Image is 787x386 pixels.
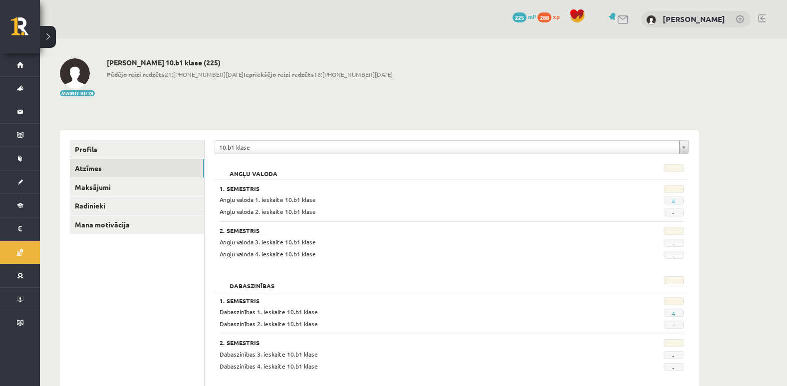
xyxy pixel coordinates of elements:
span: 288 [537,12,551,22]
a: Rīgas 1. Tālmācības vidusskola [11,17,40,42]
h2: [PERSON_NAME] 10.b1 klase (225) [107,58,393,67]
button: Mainīt bildi [60,90,95,96]
a: 225 mP [513,12,536,20]
h2: Dabaszinības [220,276,284,286]
span: 21:[PHONE_NUMBER][DATE] 18:[PHONE_NUMBER][DATE] [107,70,393,79]
h2: Angļu valoda [220,164,287,174]
span: Angļu valoda 4. ieskaite 10.b1 klase [220,250,316,258]
h3: 1. Semestris [220,297,604,304]
h3: 1. Semestris [220,185,604,192]
span: Angļu valoda 1. ieskaite 10.b1 klase [220,195,316,203]
b: Iepriekšējo reizi redzēts [244,70,314,78]
span: Angļu valoda 3. ieskaite 10.b1 klase [220,238,316,246]
a: Atzīmes [70,159,204,178]
a: Maksājumi [70,178,204,196]
a: Profils [70,140,204,159]
span: 10.b1 klase [219,141,675,154]
a: [PERSON_NAME] [663,14,725,24]
a: Mana motivācija [70,215,204,234]
span: Dabaszinības 3. ieskaite 10.b1 klase [220,350,318,358]
span: Angļu valoda 2. ieskaite 10.b1 klase [220,207,316,215]
a: 10.b1 klase [215,141,688,154]
span: - [664,363,684,371]
span: - [664,239,684,247]
span: - [664,208,684,216]
a: 4 [672,309,675,317]
a: Radinieki [70,196,204,215]
span: - [664,251,684,259]
span: - [664,351,684,359]
span: Dabaszinības 4. ieskaite 10.b1 klase [220,362,318,370]
span: Dabaszinības 1. ieskaite 10.b1 klase [220,308,318,316]
span: 225 [513,12,526,22]
h3: 2. Semestris [220,339,604,346]
h3: 2. Semestris [220,227,604,234]
img: Dajana Grīnfelde [646,15,656,25]
span: xp [553,12,559,20]
img: Dajana Grīnfelde [60,58,90,88]
b: Pēdējo reizi redzēts [107,70,165,78]
a: 4 [672,197,675,205]
a: 288 xp [537,12,564,20]
span: Dabaszinības 2. ieskaite 10.b1 klase [220,320,318,328]
span: mP [528,12,536,20]
span: - [664,321,684,329]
